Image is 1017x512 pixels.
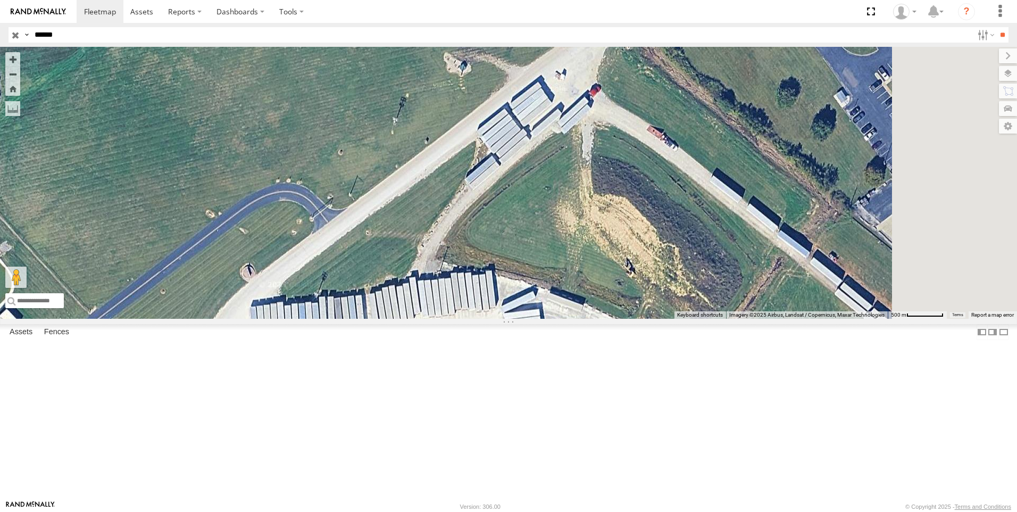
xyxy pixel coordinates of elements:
button: Drag Pegman onto the map to open Street View [5,267,27,288]
button: Zoom out [5,67,20,81]
img: rand-logo.svg [11,8,66,15]
label: Map Settings [999,119,1017,134]
label: Hide Summary Table [998,324,1009,340]
label: Assets [4,325,38,340]
button: Map Scale: 500 m per 66 pixels [888,311,947,319]
label: Dock Summary Table to the Left [977,324,987,340]
a: Terms and Conditions [955,503,1011,510]
span: Imagery ©2025 Airbus, Landsat / Copernicus, Maxar Technologies [729,312,885,318]
label: Measure [5,101,20,116]
div: © Copyright 2025 - [905,503,1011,510]
div: Eric Hargrove [889,4,920,20]
button: Keyboard shortcuts [677,311,723,319]
label: Fences [39,325,74,340]
a: Terms (opens in new tab) [952,313,963,317]
button: Zoom in [5,52,20,67]
label: Search Filter Options [973,27,996,43]
i: ? [958,3,975,20]
a: Visit our Website [6,501,55,512]
label: Search Query [22,27,31,43]
label: Dock Summary Table to the Right [987,324,998,340]
span: 500 m [891,312,906,318]
div: Version: 306.00 [460,503,501,510]
a: Report a map error [971,312,1014,318]
button: Zoom Home [5,81,20,96]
